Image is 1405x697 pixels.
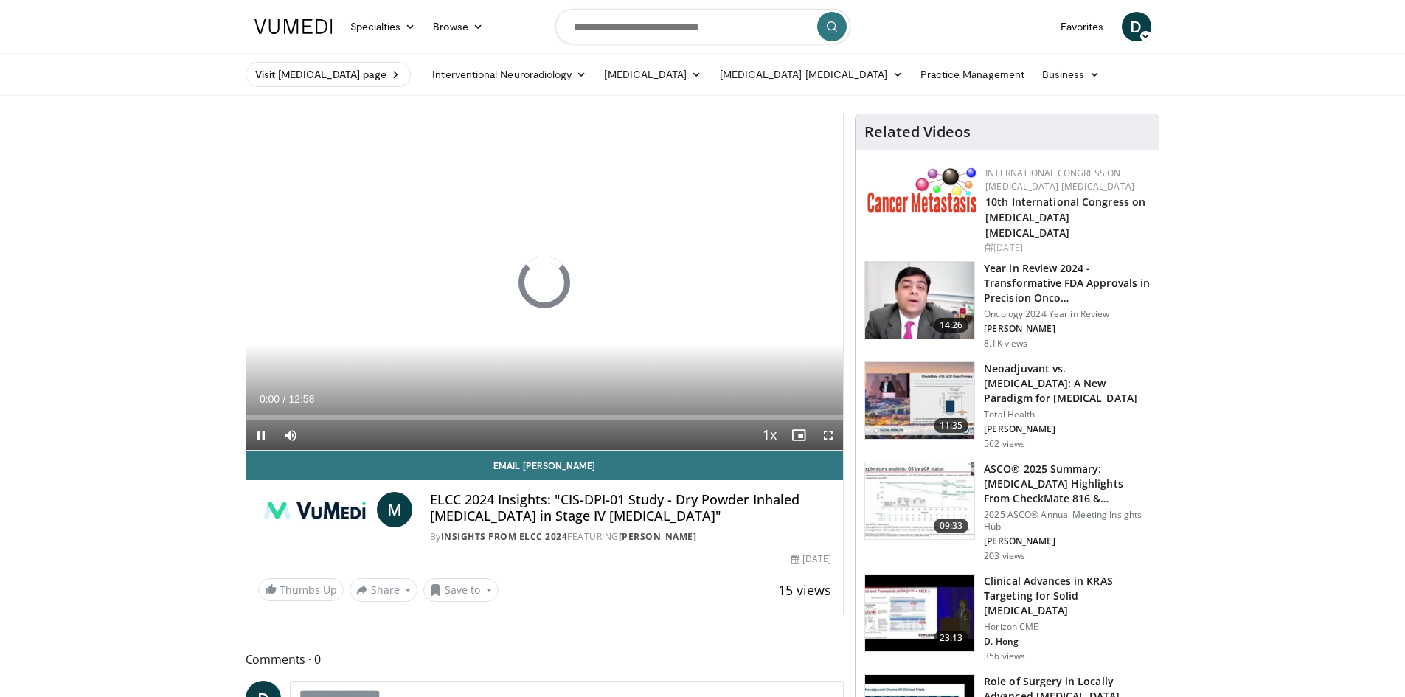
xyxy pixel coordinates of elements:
a: Interventional Neuroradiology [423,60,595,89]
div: Progress Bar [246,415,844,420]
a: Thumbs Up [258,578,344,601]
a: Browse [424,12,492,41]
span: 0:00 [260,393,280,405]
a: [MEDICAL_DATA] [595,60,710,89]
p: 356 views [984,651,1025,662]
span: 12:58 [288,393,314,405]
p: Horizon CME [984,621,1150,633]
button: Mute [276,420,305,450]
span: 23:13 [934,631,969,645]
p: 8.1K views [984,338,1027,350]
h3: Clinical Advances in KRAS Targeting for Solid [MEDICAL_DATA] [984,574,1150,618]
a: 10th International Congress on [MEDICAL_DATA] [MEDICAL_DATA] [985,195,1145,240]
a: D [1122,12,1151,41]
span: 15 views [778,581,831,599]
a: Visit [MEDICAL_DATA] page [246,62,412,87]
p: [PERSON_NAME] [984,535,1150,547]
a: 23:13 Clinical Advances in KRAS Targeting for Solid [MEDICAL_DATA] Horizon CME D. Hong 356 views [864,574,1150,662]
img: 6ff8bc22-9509-4454-a4f8-ac79dd3b8976.png.150x105_q85_autocrop_double_scale_upscale_version-0.2.png [867,167,978,213]
img: VuMedi Logo [254,19,333,34]
div: [DATE] [791,552,831,566]
a: Email [PERSON_NAME] [246,451,844,480]
a: [PERSON_NAME] [619,530,697,543]
img: Insights from ELCC 2024 [258,492,371,527]
span: / [283,393,286,405]
h4: ELCC 2024 Insights: "CIS-DPI-01 Study - Dry Powder Inhaled [MEDICAL_DATA] in Stage IV [MEDICAL_DA... [430,492,831,524]
button: Playback Rate [754,420,784,450]
span: 09:33 [934,519,969,533]
button: Fullscreen [813,420,843,450]
div: [DATE] [985,241,1147,254]
span: 11:35 [934,418,969,433]
p: Total Health [984,409,1150,420]
img: ca6195e2-c3cf-4116-a631-e3c10f237ad7.150x105_q85_crop-smart_upscale.jpg [865,575,974,651]
video-js: Video Player [246,114,844,451]
p: D. Hong [984,636,1150,648]
span: Comments 0 [246,650,844,669]
img: 33da1a77-025c-43da-bca2-cef0ed64bb02.150x105_q85_crop-smart_upscale.jpg [865,462,974,539]
button: Save to [423,578,499,602]
a: 14:26 Year in Review 2024 - Transformative FDA Approvals in Precision Onco… Oncology 2024 Year in... [864,261,1150,350]
a: 11:35 Neoadjuvant vs. [MEDICAL_DATA]: A New Paradigm for [MEDICAL_DATA] Total Health [PERSON_NAME... [864,361,1150,450]
p: [PERSON_NAME] [984,423,1150,435]
a: M [377,492,412,527]
p: 203 views [984,550,1025,562]
a: Favorites [1052,12,1113,41]
img: 22cacae0-80e8-46c7-b946-25cff5e656fa.150x105_q85_crop-smart_upscale.jpg [865,262,974,339]
a: International Congress on [MEDICAL_DATA] [MEDICAL_DATA] [985,167,1134,193]
p: 562 views [984,438,1025,450]
button: Pause [246,420,276,450]
img: a192caad-8af4-474a-8dbf-e4e4616af2c9.150x105_q85_crop-smart_upscale.jpg [865,362,974,439]
a: Specialties [341,12,425,41]
button: Enable picture-in-picture mode [784,420,813,450]
div: By FEATURING [430,530,831,544]
h3: Year in Review 2024 - Transformative FDA Approvals in Precision Onco… [984,261,1150,305]
a: Insights from ELCC 2024 [441,530,568,543]
p: 2025 ASCO® Annual Meeting Insights Hub [984,509,1150,533]
a: 09:33 ASCO® 2025 Summary: [MEDICAL_DATA] Highlights From CheckMate 816 & NeoADAURA … 2025 ASCO® A... [864,462,1150,562]
button: Share [350,578,418,602]
h3: ASCO® 2025 Summary: [MEDICAL_DATA] Highlights From CheckMate 816 & NeoADAURA … [984,462,1150,506]
input: Search topics, interventions [555,9,850,44]
p: Oncology 2024 Year in Review [984,308,1150,320]
h4: Related Videos [864,123,971,141]
a: Practice Management [912,60,1033,89]
span: 14:26 [934,318,969,333]
a: Business [1033,60,1109,89]
h3: Neoadjuvant vs. [MEDICAL_DATA]: A New Paradigm for [MEDICAL_DATA] [984,361,1150,406]
a: [MEDICAL_DATA] [MEDICAL_DATA] [711,60,912,89]
p: [PERSON_NAME] [984,323,1150,335]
